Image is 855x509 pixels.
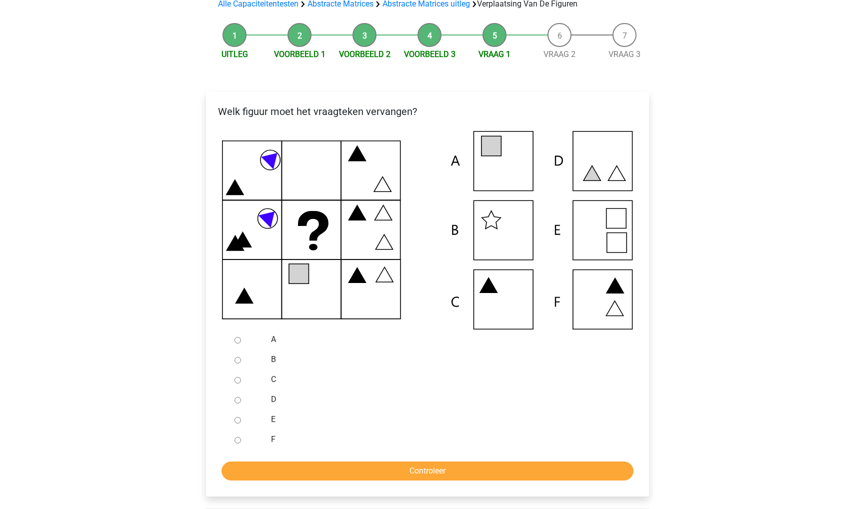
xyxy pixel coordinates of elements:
[221,49,248,59] a: Uitleg
[478,49,510,59] a: Vraag 1
[221,461,633,480] input: Controleer
[271,353,617,365] label: B
[214,104,641,119] p: Welk figuur moet het vraagteken vervangen?
[274,49,325,59] a: Voorbeeld 1
[339,49,390,59] a: Voorbeeld 2
[404,49,455,59] a: Voorbeeld 3
[271,393,617,405] label: D
[271,413,617,425] label: E
[271,433,617,445] label: F
[608,49,640,59] a: Vraag 3
[543,49,575,59] a: Vraag 2
[271,373,617,385] label: C
[271,333,617,345] label: A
